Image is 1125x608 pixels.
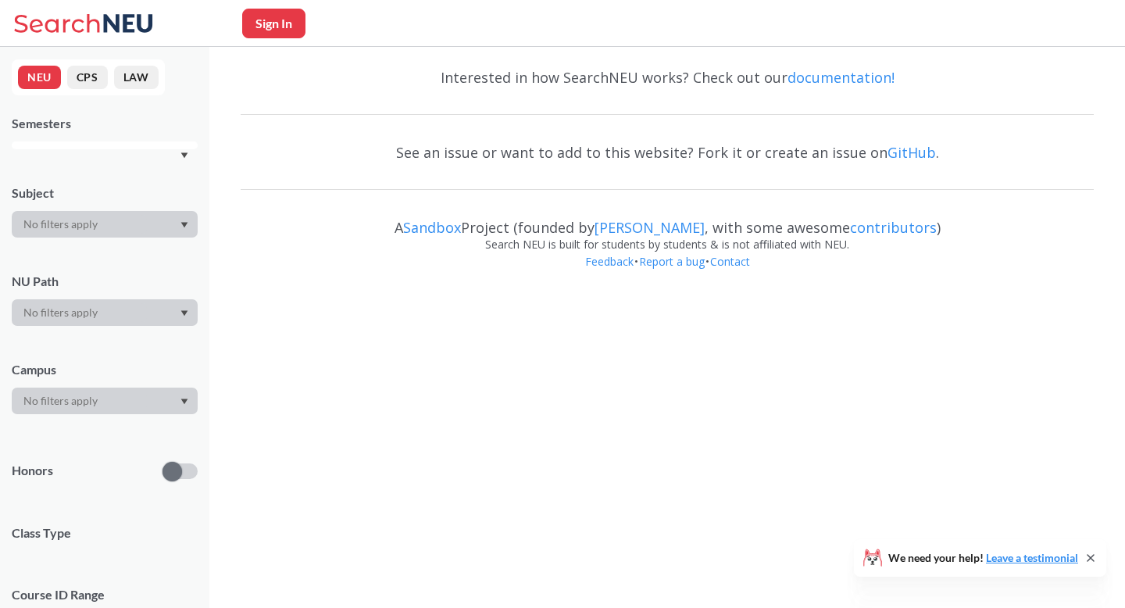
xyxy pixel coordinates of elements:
[638,254,705,269] a: Report a bug
[403,218,461,237] a: Sandbox
[180,310,188,317] svg: Dropdown arrow
[180,222,188,228] svg: Dropdown arrow
[241,205,1094,236] div: A Project (founded by , with some awesome )
[595,218,705,237] a: [PERSON_NAME]
[12,586,198,604] p: Course ID Range
[12,273,198,290] div: NU Path
[986,551,1078,564] a: Leave a testimonial
[180,152,188,159] svg: Dropdown arrow
[12,299,198,326] div: Dropdown arrow
[584,254,634,269] a: Feedback
[709,254,751,269] a: Contact
[180,399,188,405] svg: Dropdown arrow
[12,361,198,378] div: Campus
[12,115,198,132] div: Semesters
[241,236,1094,253] div: Search NEU is built for students by students & is not affiliated with NEU.
[787,68,895,87] a: documentation!
[887,143,936,162] a: GitHub
[18,66,61,89] button: NEU
[67,66,108,89] button: CPS
[12,211,198,238] div: Dropdown arrow
[12,462,53,480] p: Honors
[114,66,159,89] button: LAW
[888,553,1078,563] span: We need your help!
[242,9,305,38] button: Sign In
[12,388,198,414] div: Dropdown arrow
[12,184,198,202] div: Subject
[241,130,1094,175] div: See an issue or want to add to this website? Fork it or create an issue on .
[12,524,198,542] span: Class Type
[241,253,1094,294] div: • •
[850,218,937,237] a: contributors
[241,55,1094,100] div: Interested in how SearchNEU works? Check out our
